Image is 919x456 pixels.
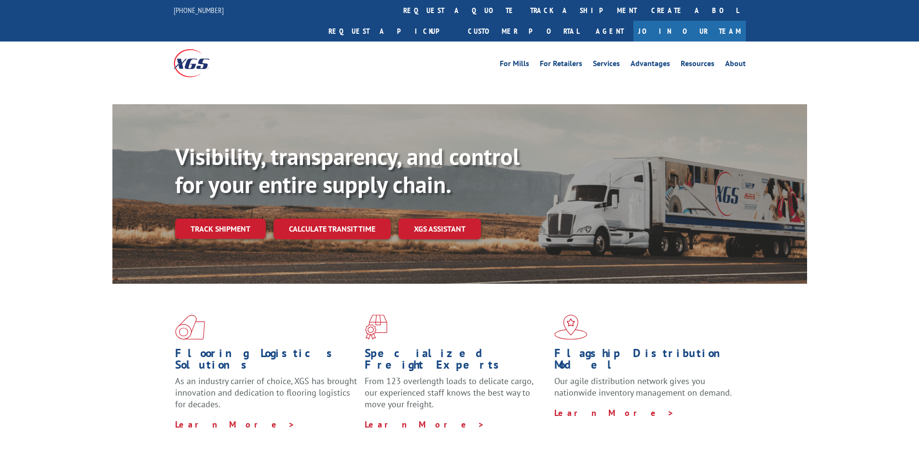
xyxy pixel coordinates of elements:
a: Request a pickup [321,21,461,41]
a: About [725,60,746,70]
h1: Flagship Distribution Model [554,347,737,375]
a: [PHONE_NUMBER] [174,5,224,15]
a: For Mills [500,60,529,70]
a: Learn More > [554,407,674,418]
a: Services [593,60,620,70]
a: XGS ASSISTANT [398,219,481,239]
a: Advantages [631,60,670,70]
a: Track shipment [175,219,266,239]
h1: Flooring Logistics Solutions [175,347,357,375]
p: From 123 overlength loads to delicate cargo, our experienced staff knows the best way to move you... [365,375,547,418]
a: Learn More > [365,419,485,430]
a: Calculate transit time [274,219,391,239]
img: xgs-icon-total-supply-chain-intelligence-red [175,315,205,340]
img: xgs-icon-flagship-distribution-model-red [554,315,588,340]
b: Visibility, transparency, and control for your entire supply chain. [175,141,520,199]
a: For Retailers [540,60,582,70]
a: Agent [586,21,633,41]
a: Resources [681,60,714,70]
a: Join Our Team [633,21,746,41]
img: xgs-icon-focused-on-flooring-red [365,315,387,340]
a: Customer Portal [461,21,586,41]
h1: Specialized Freight Experts [365,347,547,375]
span: As an industry carrier of choice, XGS has brought innovation and dedication to flooring logistics... [175,375,357,410]
span: Our agile distribution network gives you nationwide inventory management on demand. [554,375,732,398]
a: Learn More > [175,419,295,430]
